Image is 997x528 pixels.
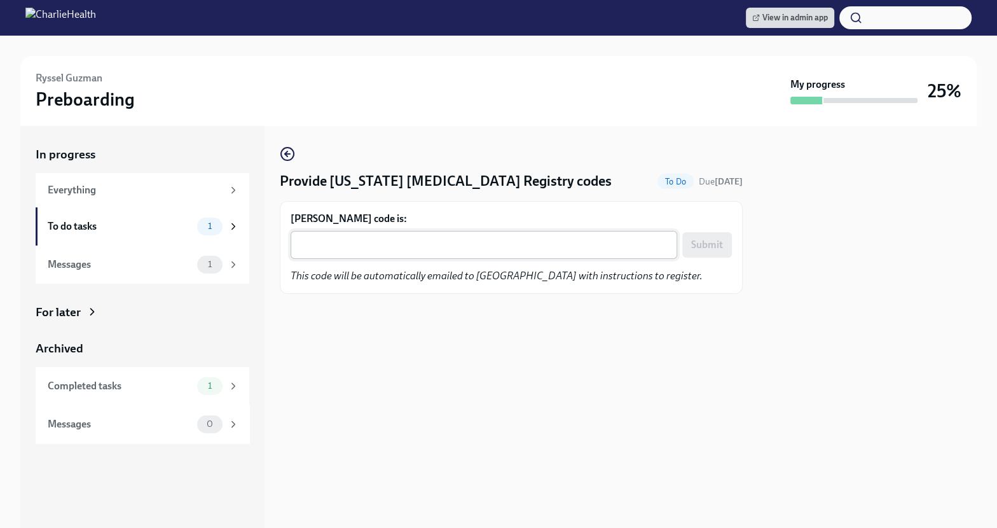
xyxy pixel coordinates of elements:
[746,8,834,28] a: View in admin app
[36,246,249,284] a: Messages1
[199,419,221,429] span: 0
[48,258,192,272] div: Messages
[48,379,192,393] div: Completed tasks
[699,176,743,187] span: Due
[280,172,612,191] h4: Provide [US_STATE] [MEDICAL_DATA] Registry codes
[752,11,828,24] span: View in admin app
[36,304,81,321] div: For later
[48,219,192,233] div: To do tasks
[36,304,249,321] a: For later
[48,417,192,431] div: Messages
[25,8,96,28] img: CharlieHealth
[200,260,219,269] span: 1
[200,221,219,231] span: 1
[36,146,249,163] a: In progress
[715,176,743,187] strong: [DATE]
[36,405,249,443] a: Messages0
[36,173,249,207] a: Everything
[48,183,223,197] div: Everything
[657,177,694,186] span: To Do
[36,88,135,111] h3: Preboarding
[36,71,102,85] h6: Ryssel Guzman
[699,176,743,188] span: September 23rd, 2025 09:00
[790,78,845,92] strong: My progress
[36,367,249,405] a: Completed tasks1
[36,340,249,357] a: Archived
[291,270,703,282] em: This code will be automatically emailed to [GEOGRAPHIC_DATA] with instructions to register.
[200,381,219,391] span: 1
[928,80,961,102] h3: 25%
[291,212,732,226] label: [PERSON_NAME] code is:
[36,207,249,246] a: To do tasks1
